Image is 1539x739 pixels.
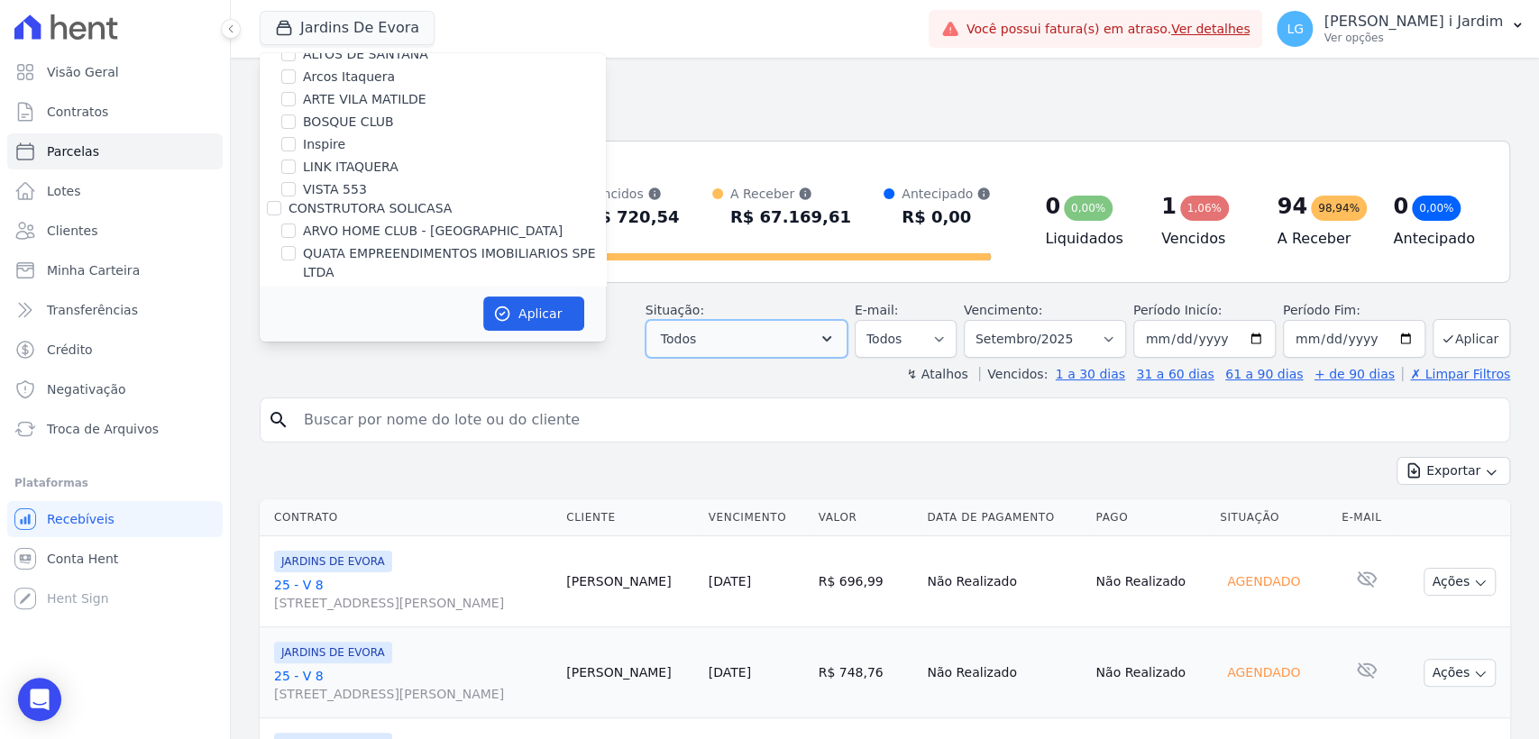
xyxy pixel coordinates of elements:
button: LG [PERSON_NAME] i Jardim Ver opções [1262,4,1539,54]
div: 1 [1161,192,1177,221]
label: BOSQUE CLUB [303,113,394,132]
span: Clientes [47,222,97,240]
label: Arcos Itaquera [303,68,395,87]
span: JARDINS DE EVORA [274,642,392,663]
span: Parcelas [47,142,99,160]
div: 94 [1278,192,1307,221]
a: Recebíveis [7,501,223,537]
a: 61 a 90 dias [1225,367,1303,381]
span: Lotes [47,182,81,200]
label: CONSTRUTORA SOLICASA [289,201,452,215]
div: 0 [1045,192,1060,221]
button: Jardins De Evora [260,11,435,45]
div: 0 [1393,192,1408,221]
span: Visão Geral [47,63,119,81]
span: Conta Hent [47,550,118,568]
td: R$ 696,99 [811,536,921,627]
div: Vencidos [587,185,679,203]
a: Visão Geral [7,54,223,90]
label: ARVO HOME CLUB - [GEOGRAPHIC_DATA] [303,222,563,241]
th: Vencimento [701,499,811,536]
td: [PERSON_NAME] [559,627,701,718]
div: Agendado [1220,660,1307,685]
span: Minha Carteira [47,261,140,279]
div: A Receber [730,185,851,203]
th: Contrato [260,499,559,536]
a: [DATE] [709,665,751,680]
a: Negativação [7,371,223,407]
i: search [268,409,289,431]
td: R$ 748,76 [811,627,921,718]
p: [PERSON_NAME] i Jardim [1324,13,1503,31]
input: Buscar por nome do lote ou do cliente [293,402,1502,438]
button: Aplicar [1433,319,1510,358]
label: ALTOS DE SANTANA [303,45,428,64]
span: LG [1287,23,1304,35]
label: VISTA 553 [303,180,367,199]
div: Open Intercom Messenger [18,678,61,721]
span: Você possui fatura(s) em atraso. [966,20,1250,39]
a: Parcelas [7,133,223,169]
a: Clientes [7,213,223,249]
a: ✗ Limpar Filtros [1402,367,1510,381]
div: 1,06% [1180,196,1229,221]
label: Período Fim: [1283,301,1425,320]
td: [PERSON_NAME] [559,536,701,627]
th: E-mail [1334,499,1399,536]
label: Inspire [303,135,345,154]
button: Ações [1424,568,1496,596]
button: Aplicar [483,297,584,331]
h2: Parcelas [260,72,1510,105]
h4: A Receber [1278,228,1365,250]
label: Vencidos: [979,367,1048,381]
span: JARDINS DE EVORA [274,551,392,572]
span: Recebíveis [47,510,115,528]
a: Ver detalhes [1171,22,1250,36]
label: ARTE VILA MATILDE [303,90,426,109]
a: 25 - V 8[STREET_ADDRESS][PERSON_NAME] [274,576,552,612]
span: Contratos [47,103,108,121]
button: Ações [1424,659,1496,687]
a: Conta Hent [7,541,223,577]
th: Valor [811,499,921,536]
div: R$ 67.169,61 [730,203,851,232]
span: Negativação [47,380,126,398]
a: Transferências [7,292,223,328]
a: [DATE] [709,574,751,588]
span: [STREET_ADDRESS][PERSON_NAME] [274,594,552,612]
span: Todos [661,328,696,350]
td: Não Realizado [1088,627,1213,718]
label: Vencimento: [964,303,1042,317]
h4: Antecipado [1393,228,1480,250]
a: 1 a 30 dias [1056,367,1125,381]
a: Minha Carteira [7,252,223,288]
a: + de 90 dias [1315,367,1395,381]
label: LINK ITAQUERA [303,158,398,177]
a: Contratos [7,94,223,130]
span: Crédito [47,341,93,359]
a: 31 a 60 dias [1136,367,1214,381]
td: Não Realizado [920,627,1088,718]
div: 98,94% [1311,196,1367,221]
th: Pago [1088,499,1213,536]
span: Troca de Arquivos [47,420,159,438]
div: R$ 720,54 [587,203,679,232]
div: Antecipado [902,185,991,203]
label: Período Inicío: [1133,303,1222,317]
label: QUATA EMPREENDIMENTOS IMOBILIARIOS SPE LTDA [303,244,606,282]
div: 0,00% [1412,196,1461,221]
div: R$ 0,00 [902,203,991,232]
th: Cliente [559,499,701,536]
button: Exportar [1397,457,1510,485]
th: Situação [1213,499,1334,536]
div: 0,00% [1064,196,1113,221]
td: Não Realizado [920,536,1088,627]
a: 25 - V 8[STREET_ADDRESS][PERSON_NAME] [274,667,552,703]
div: Agendado [1220,569,1307,594]
div: Plataformas [14,472,215,494]
h4: Vencidos [1161,228,1249,250]
a: Lotes [7,173,223,209]
td: Não Realizado [1088,536,1213,627]
label: ↯ Atalhos [906,367,967,381]
label: E-mail: [855,303,899,317]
